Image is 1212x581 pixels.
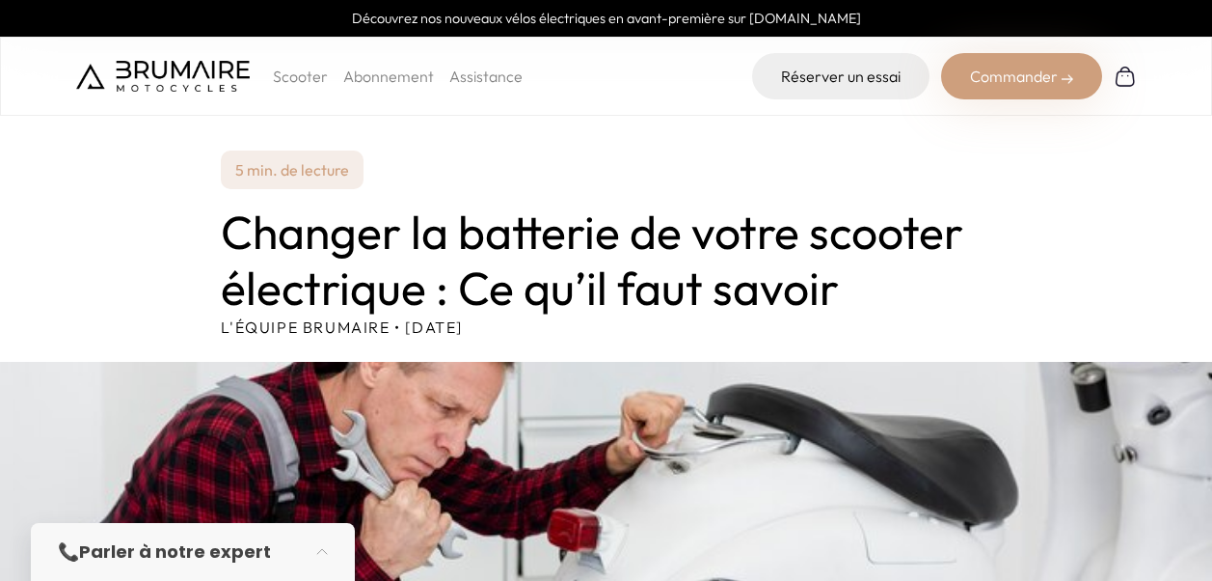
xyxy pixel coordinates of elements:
[221,316,992,339] p: L'équipe Brumaire • [DATE]
[1062,73,1073,85] img: right-arrow-2.png
[449,67,523,86] a: Assistance
[752,53,929,99] a: Réserver un essai
[1114,65,1137,88] img: Panier
[221,151,364,189] p: 5 min. de lecture
[76,61,250,92] img: Brumaire Motocycles
[343,67,434,86] a: Abonnement
[221,205,992,316] h1: Changer la batterie de votre scooter électrique : Ce qu’il faut savoir
[273,65,328,88] p: Scooter
[941,53,1102,99] div: Commander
